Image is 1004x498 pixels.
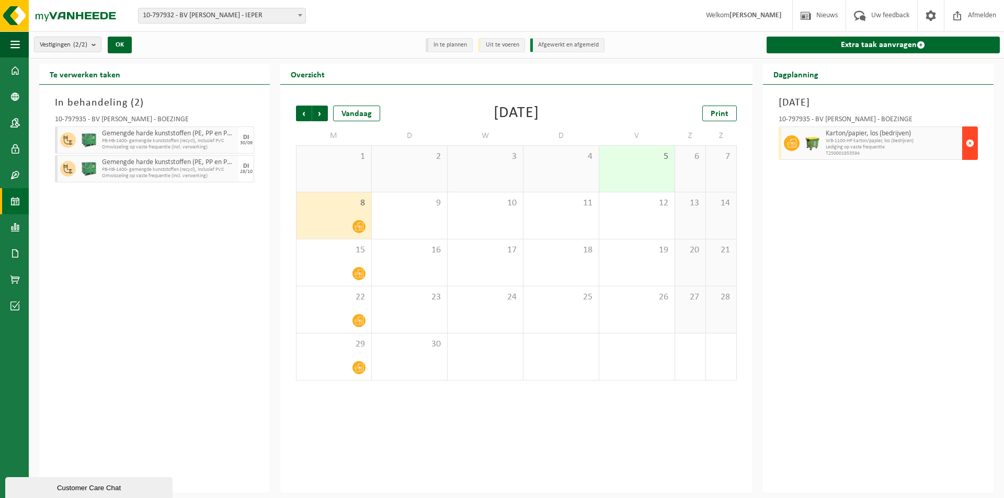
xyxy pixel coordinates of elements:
span: 19 [604,245,669,256]
span: 13 [680,198,700,209]
span: WB-1100-HP karton/papier, los (bedrijven) [826,138,960,144]
span: 15 [302,245,366,256]
span: Gemengde harde kunststoffen (PE, PP en PVC), recycleerbaar (industrieel) [102,130,236,138]
img: PB-HB-1400-HPE-GN-01 [81,161,97,177]
span: 16 [377,245,442,256]
div: 30/09 [240,141,253,146]
span: T250001853594 [826,150,960,157]
span: Vorige [296,106,312,121]
span: 12 [604,198,669,209]
count: (2/2) [73,41,87,48]
td: V [599,126,675,145]
span: Volgende [312,106,328,121]
span: 10-797932 - BV STEFAN ROUSSEEUW - IEPER [138,8,306,24]
span: 26 [604,292,669,303]
span: Vestigingen [40,37,87,53]
span: 21 [711,245,731,256]
span: 23 [377,292,442,303]
td: D [523,126,599,145]
img: WB-1100-HPE-GN-50 [805,135,820,151]
span: Lediging op vaste frequentie [826,144,960,150]
div: 10-797935 - BV [PERSON_NAME] - BOEZINGE [779,116,978,126]
span: 18 [529,245,594,256]
span: 2 [377,151,442,163]
span: 25 [529,292,594,303]
span: 6 [680,151,700,163]
span: Omwisseling op vaste frequentie (incl. verwerking) [102,144,236,150]
td: Z [675,126,706,145]
li: Uit te voeren [478,38,525,52]
td: D [372,126,448,145]
span: PB-HB-1400- gemengde kunststoffen (recycl), inclusief PVC [102,138,236,144]
span: 29 [302,339,366,350]
span: PB-HB-1400- gemengde kunststoffen (recycl), inclusief PVC [102,167,236,173]
div: DI [243,163,249,169]
li: Afgewerkt en afgemeld [530,38,604,52]
td: M [296,126,372,145]
strong: [PERSON_NAME] [729,11,782,19]
span: Gemengde harde kunststoffen (PE, PP en PVC), recycleerbaar (industrieel) [102,158,236,167]
span: 4 [529,151,594,163]
div: Vandaag [333,106,380,121]
span: 30 [377,339,442,350]
span: 22 [302,292,366,303]
iframe: chat widget [5,475,175,498]
span: 14 [711,198,731,209]
div: 10-797935 - BV [PERSON_NAME] - BOEZINGE [55,116,254,126]
div: DI [243,134,249,141]
td: W [448,126,523,145]
li: In te plannen [426,38,473,52]
span: 10-797932 - BV STEFAN ROUSSEEUW - IEPER [139,8,305,23]
span: 28 [711,292,731,303]
span: 1 [302,151,366,163]
span: 3 [453,151,518,163]
span: 27 [680,292,700,303]
a: Extra taak aanvragen [767,37,1000,53]
span: 8 [302,198,366,209]
span: 9 [377,198,442,209]
img: PB-HB-1400-HPE-GN-01 [81,132,97,148]
span: Karton/papier, los (bedrijven) [826,130,960,138]
span: 5 [604,151,669,163]
span: 2 [134,98,140,108]
span: 17 [453,245,518,256]
h3: In behandeling ( ) [55,95,254,111]
div: [DATE] [494,106,539,121]
button: Vestigingen(2/2) [34,37,101,52]
h2: Te verwerken taken [39,64,131,84]
span: 24 [453,292,518,303]
h2: Overzicht [280,64,335,84]
td: Z [706,126,737,145]
span: Omwisseling op vaste frequentie (incl. verwerking) [102,173,236,179]
span: 20 [680,245,700,256]
span: 7 [711,151,731,163]
button: OK [108,37,132,53]
h3: [DATE] [779,95,978,111]
span: Print [711,110,728,118]
h2: Dagplanning [763,64,829,84]
a: Print [702,106,737,121]
span: 11 [529,198,594,209]
div: 28/10 [240,169,253,175]
span: 10 [453,198,518,209]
